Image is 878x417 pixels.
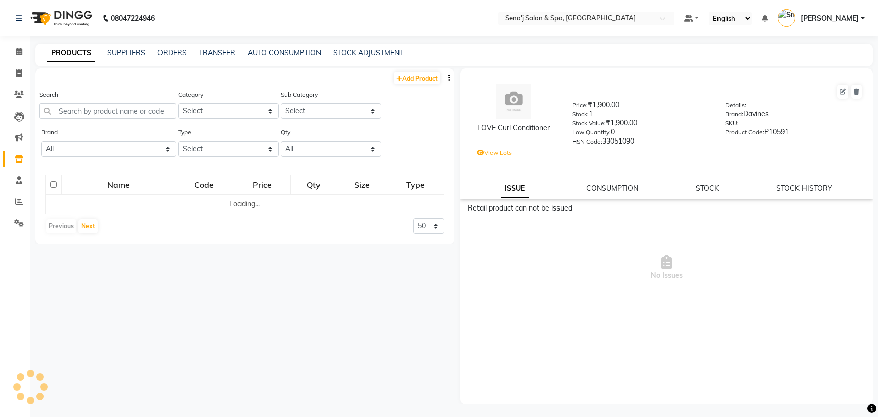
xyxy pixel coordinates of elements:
[39,90,58,99] label: Search
[468,218,866,318] span: No Issues
[394,72,440,84] a: Add Product
[725,127,863,141] div: P10591
[496,84,531,119] img: avatar
[572,110,589,119] label: Stock:
[468,203,866,214] div: Retail product can not be issued
[801,13,859,24] span: [PERSON_NAME]
[477,148,512,157] label: View Lots
[234,176,290,194] div: Price
[572,128,611,137] label: Low Quantity:
[572,100,710,114] div: ₹1,900.00
[107,48,145,57] a: SUPPLIERS
[572,136,710,150] div: 33051090
[62,176,174,194] div: Name
[178,90,203,99] label: Category
[111,4,155,32] b: 08047224946
[178,128,191,137] label: Type
[725,101,746,110] label: Details:
[725,109,863,123] div: Davines
[388,176,443,194] div: Type
[78,219,98,233] button: Next
[776,184,832,193] a: STOCK HISTORY
[572,101,588,110] label: Price:
[47,44,95,62] a: PRODUCTS
[338,176,386,194] div: Size
[725,110,743,119] label: Brand:
[572,137,602,146] label: HSN Code:
[778,9,795,27] img: Smita Acharekar
[572,109,710,123] div: 1
[199,48,235,57] a: TRANSFER
[333,48,404,57] a: STOCK ADJUSTMENT
[281,128,290,137] label: Qty
[176,176,232,194] div: Code
[725,128,764,137] label: Product Code:
[572,127,710,141] div: 0
[26,4,95,32] img: logo
[41,128,58,137] label: Brand
[572,119,606,128] label: Stock Value:
[157,48,187,57] a: ORDERS
[46,195,444,214] td: Loading...
[39,103,176,119] input: Search by product name or code
[291,176,336,194] div: Qty
[586,184,638,193] a: CONSUMPTION
[572,118,710,132] div: ₹1,900.00
[501,180,529,198] a: ISSUE
[725,119,739,128] label: SKU:
[696,184,719,193] a: STOCK
[248,48,321,57] a: AUTO CONSUMPTION
[470,123,557,133] div: LOVE Curl Conditioner
[281,90,318,99] label: Sub Category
